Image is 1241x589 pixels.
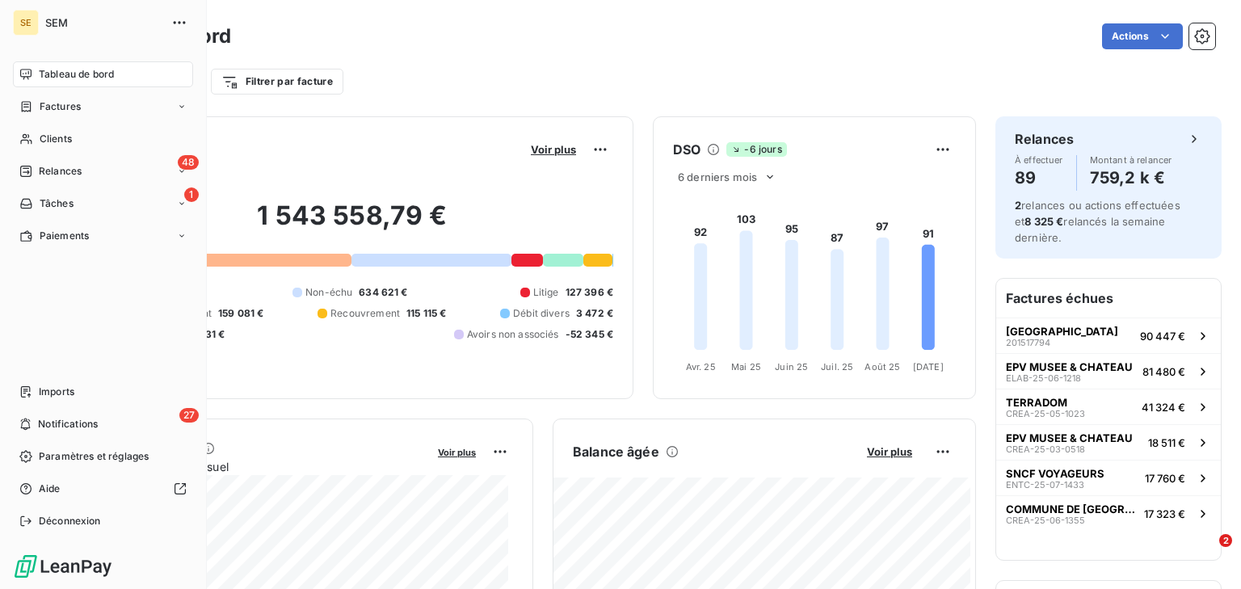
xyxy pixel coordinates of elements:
span: Paramètres et réglages [39,449,149,464]
span: ELAB-25-06-1218 [1006,373,1081,383]
div: SE [13,10,39,36]
span: 8 325 € [1024,215,1063,228]
span: 27 [179,408,199,423]
h2: 1 543 558,79 € [91,200,613,248]
span: 2 [1015,199,1021,212]
span: EPV MUSEE & CHATEAU [1006,360,1133,373]
span: 17 760 € [1145,472,1185,485]
span: Voir plus [867,445,912,458]
button: TERRADOMCREA-25-05-102341 324 € [996,389,1221,424]
h6: Relances [1015,129,1074,149]
h6: Balance âgée [573,442,659,461]
button: COMMUNE DE [GEOGRAPHIC_DATA]CREA-25-06-135517 323 € [996,495,1221,531]
span: 18 511 € [1148,436,1185,449]
span: Débit divers [513,306,570,321]
tspan: Juin 25 [775,361,808,372]
span: 3 472 € [576,306,613,321]
span: Paiements [40,229,89,243]
span: 48 [178,155,199,170]
span: [GEOGRAPHIC_DATA] [1006,325,1118,338]
span: Aide [39,482,61,496]
span: Recouvrement [330,306,400,321]
span: COMMUNE DE [GEOGRAPHIC_DATA] [1006,503,1138,515]
a: Aide [13,476,193,502]
span: EPV MUSEE & CHATEAU [1006,431,1133,444]
h6: Factures échues [996,279,1221,318]
span: 115 115 € [406,306,446,321]
span: 17 323 € [1144,507,1185,520]
span: -52 345 € [566,327,613,342]
span: Avoirs non associés [467,327,559,342]
h4: 89 [1015,165,1063,191]
button: EPV MUSEE & CHATEAUCREA-25-03-051818 511 € [996,424,1221,460]
span: Clients [40,132,72,146]
span: SNCF VOYAGEURS [1006,467,1104,480]
button: Actions [1102,23,1183,49]
span: 201517794 [1006,338,1050,347]
button: EPV MUSEE & CHATEAUELAB-25-06-121881 480 € [996,353,1221,389]
button: Filtrer par facture [211,69,343,95]
span: 41 324 € [1142,401,1185,414]
tspan: Mai 25 [731,361,761,372]
span: Litige [533,285,559,300]
span: 81 480 € [1142,365,1185,378]
span: Voir plus [531,143,576,156]
span: relances ou actions effectuées et relancés la semaine dernière. [1015,199,1180,244]
span: À effectuer [1015,155,1063,165]
button: [GEOGRAPHIC_DATA]20151779490 447 € [996,318,1221,353]
span: Tableau de bord [39,67,114,82]
span: 2 [1219,534,1232,547]
span: Chiffre d'affaires mensuel [91,458,427,475]
span: Montant à relancer [1090,155,1172,165]
tspan: Juil. 25 [821,361,853,372]
tspan: Avr. 25 [686,361,716,372]
span: 634 621 € [359,285,407,300]
span: Non-échu [305,285,352,300]
span: Imports [39,385,74,399]
span: 1 [184,187,199,202]
h6: DSO [673,140,700,159]
span: 6 derniers mois [678,170,757,183]
span: CREA-25-05-1023 [1006,409,1085,419]
button: Voir plus [433,444,481,459]
span: -6 jours [726,142,786,157]
span: Déconnexion [39,514,101,528]
img: Logo LeanPay [13,553,113,579]
span: Relances [39,164,82,179]
span: CREA-25-03-0518 [1006,444,1085,454]
span: Factures [40,99,81,114]
button: SNCF VOYAGEURSENTC-25-07-143317 760 € [996,460,1221,495]
tspan: Août 25 [864,361,900,372]
button: Voir plus [862,444,917,459]
iframe: Intercom live chat [1186,534,1225,573]
span: SEM [45,16,162,29]
span: Notifications [38,417,98,431]
span: Tâches [40,196,74,211]
span: 90 447 € [1140,330,1185,343]
button: Voir plus [526,142,581,157]
span: TERRADOM [1006,396,1067,409]
span: CREA-25-06-1355 [1006,515,1085,525]
span: ENTC-25-07-1433 [1006,480,1084,490]
span: 127 396 € [566,285,613,300]
span: 159 081 € [218,306,263,321]
h4: 759,2 k € [1090,165,1172,191]
tspan: [DATE] [913,361,944,372]
span: Voir plus [438,447,476,458]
